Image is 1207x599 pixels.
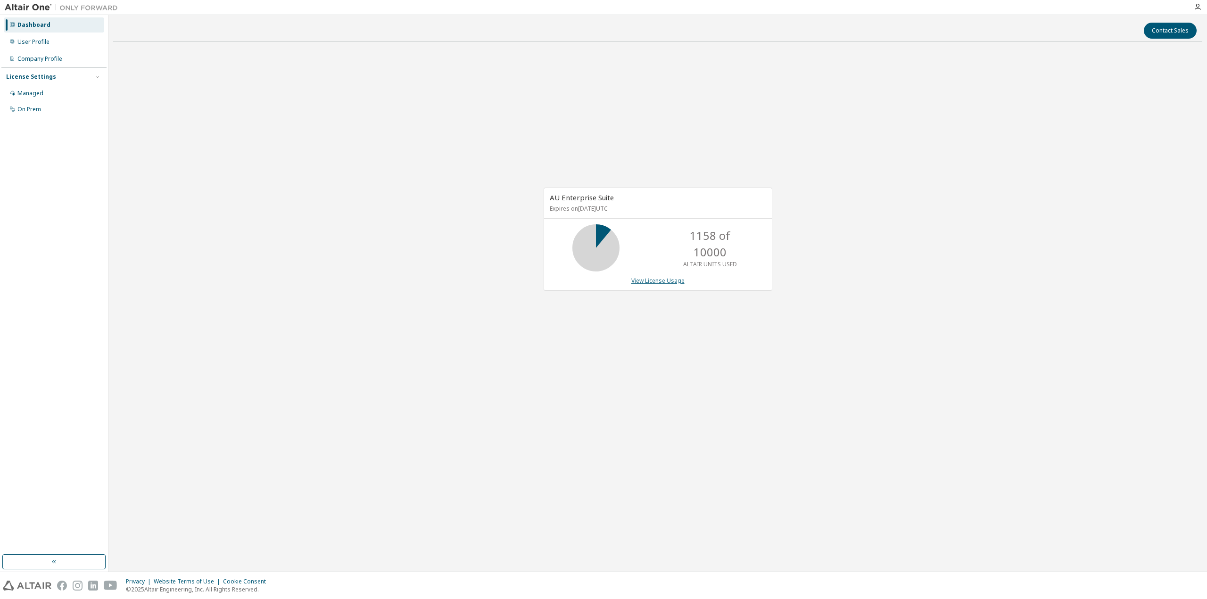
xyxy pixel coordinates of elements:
[550,205,764,213] p: Expires on [DATE] UTC
[223,578,272,585] div: Cookie Consent
[17,55,62,63] div: Company Profile
[17,21,50,29] div: Dashboard
[104,581,117,591] img: youtube.svg
[6,73,56,81] div: License Settings
[550,193,614,202] span: AU Enterprise Suite
[17,106,41,113] div: On Prem
[5,3,123,12] img: Altair One
[672,228,748,260] p: 1158 of 10000
[3,581,51,591] img: altair_logo.svg
[1144,23,1197,39] button: Contact Sales
[631,277,685,285] a: View License Usage
[126,585,272,593] p: © 2025 Altair Engineering, Inc. All Rights Reserved.
[683,260,737,268] p: ALTAIR UNITS USED
[126,578,154,585] div: Privacy
[17,90,43,97] div: Managed
[88,581,98,591] img: linkedin.svg
[57,581,67,591] img: facebook.svg
[73,581,83,591] img: instagram.svg
[154,578,223,585] div: Website Terms of Use
[17,38,50,46] div: User Profile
